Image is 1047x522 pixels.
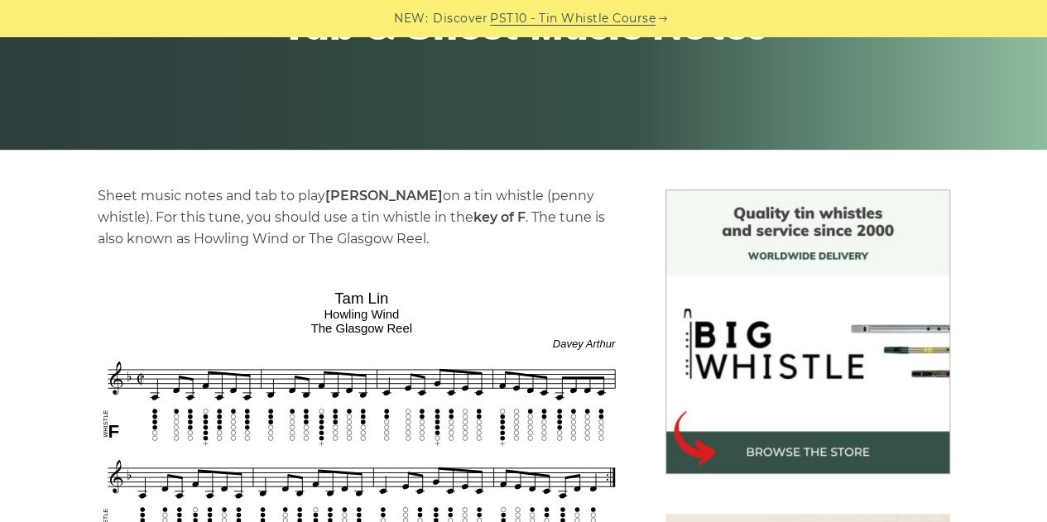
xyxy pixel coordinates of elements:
[490,9,656,28] a: PST10 - Tin Whistle Course
[394,9,428,28] span: NEW:
[325,188,443,204] strong: [PERSON_NAME]
[665,189,950,474] img: BigWhistle Tin Whistle Store
[433,9,487,28] span: Discover
[473,209,526,225] strong: key of F
[98,185,626,250] p: Sheet music notes and tab to play on a tin whistle (penny whistle). For this tune, you should use...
